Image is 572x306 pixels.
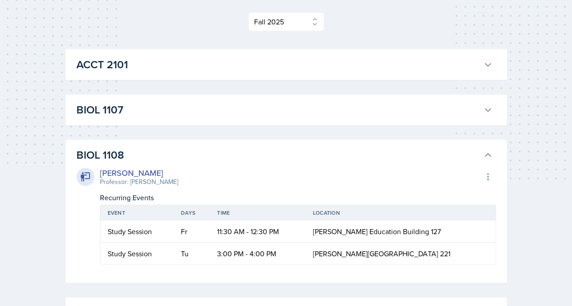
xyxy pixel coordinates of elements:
[100,192,496,203] div: Recurring Events
[108,226,166,237] div: Study Session
[174,205,210,221] th: Days
[100,167,178,179] div: [PERSON_NAME]
[75,100,494,120] button: BIOL 1107
[76,56,480,73] h3: ACCT 2101
[75,55,494,75] button: ACCT 2101
[174,221,210,243] td: Fr
[76,102,480,118] h3: BIOL 1107
[210,243,305,264] td: 3:00 PM - 4:00 PM
[312,249,450,259] span: [PERSON_NAME][GEOGRAPHIC_DATA] 221
[210,221,305,243] td: 11:30 AM - 12:30 PM
[312,226,440,236] span: [PERSON_NAME] Education Building 127
[108,248,166,259] div: Study Session
[75,145,494,165] button: BIOL 1108
[100,177,178,187] div: Professor: [PERSON_NAME]
[305,205,495,221] th: Location
[76,147,480,163] h3: BIOL 1108
[100,205,174,221] th: Event
[210,205,305,221] th: Time
[174,243,210,264] td: Tu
